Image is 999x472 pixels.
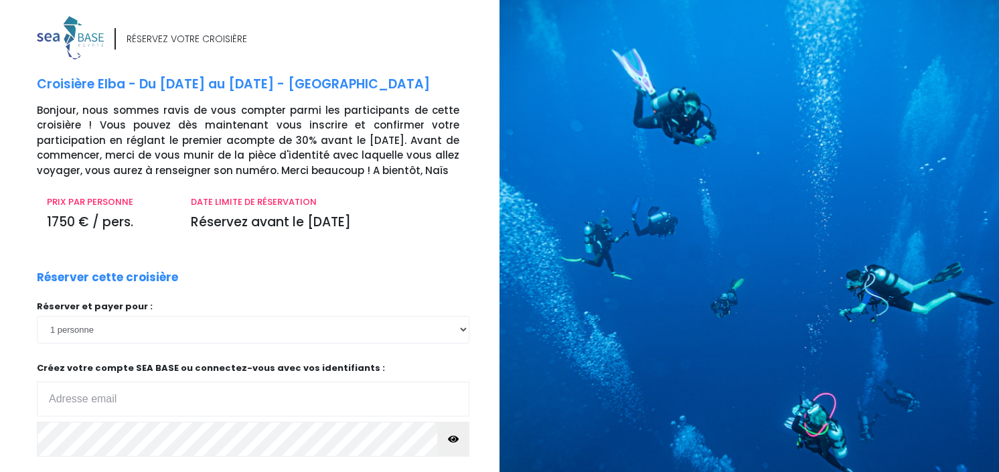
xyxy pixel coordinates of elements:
[47,213,171,232] p: 1750 € / pers.
[47,195,171,209] p: PRIX PAR PERSONNE
[191,195,459,209] p: DATE LIMITE DE RÉSERVATION
[37,362,469,417] p: Créez votre compte SEA BASE ou connectez-vous avec vos identifiants :
[191,213,459,232] p: Réservez avant le [DATE]
[127,32,247,46] div: RÉSERVEZ VOTRE CROISIÈRE
[37,269,178,287] p: Réserver cette croisière
[37,382,469,416] input: Adresse email
[37,103,489,179] p: Bonjour, nous sommes ravis de vous compter parmi les participants de cette croisière ! Vous pouve...
[37,75,489,94] p: Croisière Elba - Du [DATE] au [DATE] - [GEOGRAPHIC_DATA]
[37,300,469,313] p: Réserver et payer pour :
[37,16,104,60] img: logo_color1.png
